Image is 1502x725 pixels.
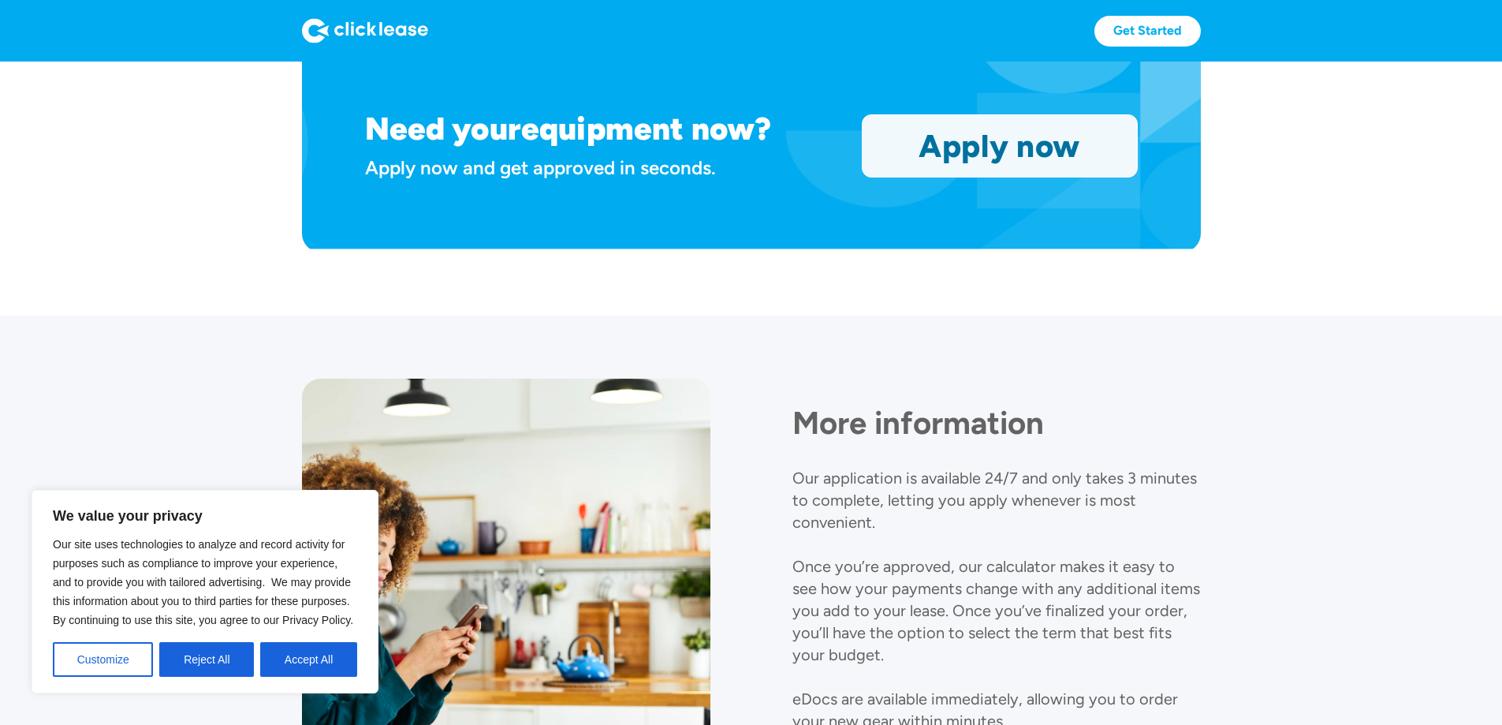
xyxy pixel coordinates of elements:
[159,642,254,677] button: Reject All
[32,490,378,693] div: We value your privacy
[365,110,521,148] h1: Need your
[260,642,357,677] button: Accept All
[1094,16,1201,47] a: Get Started
[53,506,357,525] p: We value your privacy
[53,642,153,677] button: Customize
[863,115,1137,177] a: Apply now
[521,110,771,148] h1: equipment now?
[53,538,353,626] span: Our site uses technologies to analyze and record activity for purposes such as compliance to impr...
[302,18,428,43] img: Logo
[365,154,843,181] div: Apply now and get approved in seconds.
[792,404,1201,442] h1: More information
